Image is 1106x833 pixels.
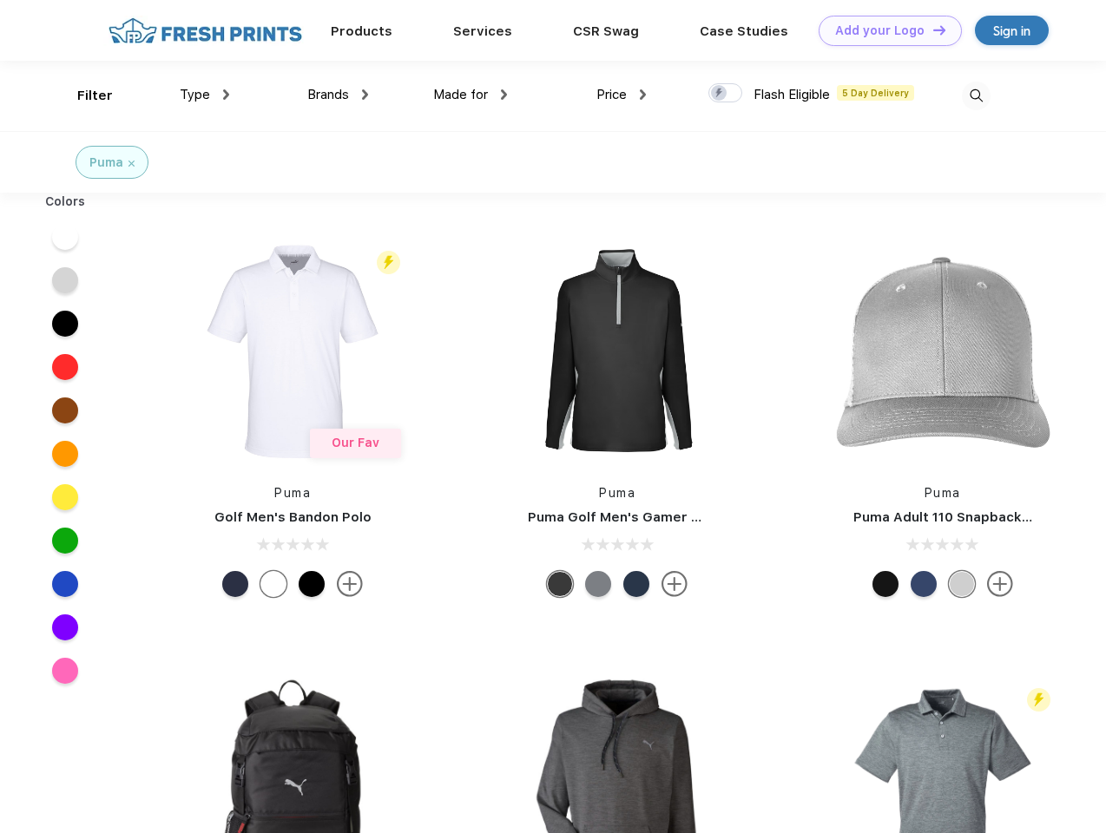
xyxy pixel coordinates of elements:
img: more.svg [337,571,363,597]
span: Brands [307,87,349,102]
span: Type [180,87,210,102]
img: DT [933,25,945,35]
img: filter_cancel.svg [128,161,135,167]
div: Add your Logo [835,23,925,38]
img: func=resize&h=266 [177,236,408,467]
div: Quiet Shade [585,571,611,597]
img: dropdown.png [362,89,368,100]
span: 5 Day Delivery [837,85,914,101]
img: flash_active_toggle.svg [377,251,400,274]
img: dropdown.png [501,89,507,100]
img: dropdown.png [640,89,646,100]
div: Bright White [260,571,286,597]
span: Price [596,87,627,102]
a: Puma [274,486,311,500]
div: Puma [89,154,123,172]
a: Golf Men's Bandon Polo [214,509,372,525]
div: Filter [77,86,113,106]
img: fo%20logo%202.webp [103,16,307,46]
span: Flash Eligible [754,87,830,102]
span: Our Fav [332,436,379,449]
img: func=resize&h=266 [827,236,1058,467]
div: Pma Blk with Pma Blk [872,571,899,597]
a: Puma [599,486,635,500]
div: Puma Black [547,571,573,597]
img: dropdown.png [223,89,229,100]
img: more.svg [662,571,688,597]
a: Puma [925,486,961,500]
a: Puma Golf Men's Gamer Golf Quarter-Zip [528,509,802,525]
img: flash_active_toggle.svg [1027,688,1050,712]
div: Colors [32,193,99,211]
span: Made for [433,87,488,102]
div: Sign in [993,21,1030,41]
a: Products [331,23,392,39]
a: CSR Swag [573,23,639,39]
div: Quarry Brt Whit [949,571,975,597]
div: Navy Blazer [623,571,649,597]
img: desktop_search.svg [962,82,991,110]
a: Services [453,23,512,39]
img: func=resize&h=266 [502,236,733,467]
div: Peacoat with Qut Shd [911,571,937,597]
a: Sign in [975,16,1049,45]
div: Navy Blazer [222,571,248,597]
img: more.svg [987,571,1013,597]
div: Puma Black [299,571,325,597]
